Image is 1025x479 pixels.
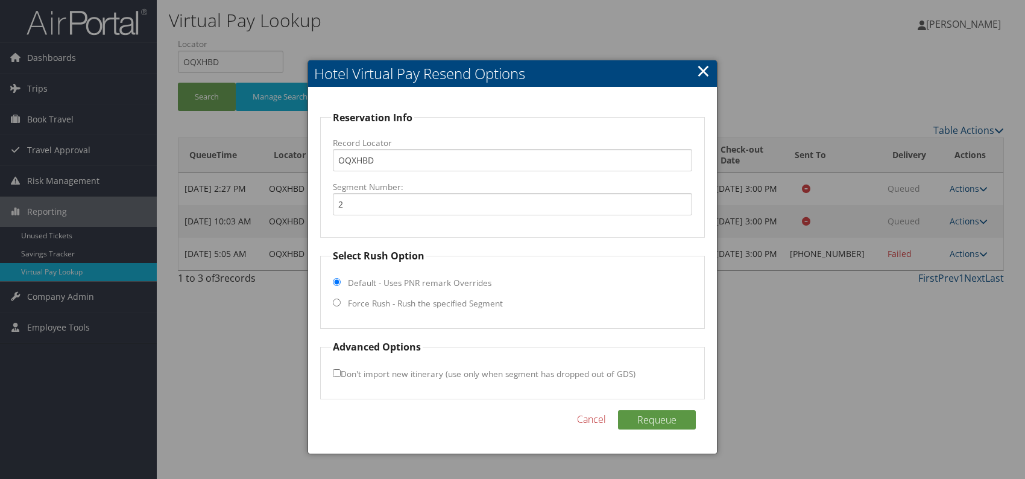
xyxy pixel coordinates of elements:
a: Cancel [577,412,606,427]
label: Record Locator [333,137,692,149]
label: Segment Number: [333,181,692,193]
h2: Hotel Virtual Pay Resend Options [308,60,717,87]
label: Force Rush - Rush the specified Segment [348,297,503,309]
legend: Advanced Options [331,340,423,354]
legend: Reservation Info [331,110,414,125]
input: Don't import new itinerary (use only when segment has dropped out of GDS) [333,369,341,377]
label: Don't import new itinerary (use only when segment has dropped out of GDS) [333,363,635,385]
button: Requeue [618,410,696,430]
legend: Select Rush Option [331,249,426,263]
a: Close [696,59,710,83]
label: Default - Uses PNR remark Overrides [348,277,491,289]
